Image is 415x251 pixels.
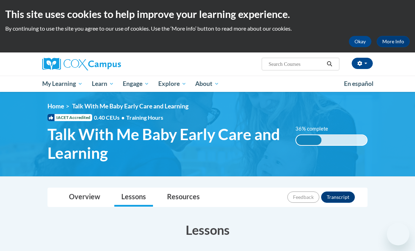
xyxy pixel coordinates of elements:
[352,58,373,69] button: Account Settings
[42,80,83,88] span: My Learning
[191,76,224,92] a: About
[321,192,355,203] button: Transcript
[268,60,324,68] input: Search Courses
[287,192,319,203] button: Feedback
[114,188,153,207] a: Lessons
[377,36,410,47] a: More Info
[296,135,321,145] div: 36% complete
[47,125,285,162] span: Talk With Me Baby Early Care and Learning
[123,80,149,88] span: Engage
[47,114,92,121] span: IACET Accredited
[339,76,378,91] a: En español
[295,125,336,133] label: 36% complete
[349,36,371,47] button: Okay
[37,76,378,92] div: Main menu
[94,114,126,121] span: 0.40 CEUs
[344,80,373,87] span: En español
[158,80,186,88] span: Explore
[38,76,87,92] a: My Learning
[154,76,191,92] a: Explore
[121,114,124,121] span: •
[324,60,335,68] button: Search
[118,76,154,92] a: Engage
[5,25,410,32] p: By continuing to use the site you agree to our use of cookies. Use the ‘More info’ button to read...
[160,188,207,207] a: Resources
[42,58,121,70] img: Cox Campus
[387,223,409,245] iframe: Button to launch messaging window
[5,7,410,21] h2: This site uses cookies to help improve your learning experience.
[92,80,114,88] span: Learn
[62,188,107,207] a: Overview
[72,102,189,110] span: Talk With Me Baby Early Care and Learning
[47,102,64,110] a: Home
[42,58,145,70] a: Cox Campus
[87,76,119,92] a: Learn
[126,114,163,121] span: Training Hours
[195,80,219,88] span: About
[47,221,368,239] h3: Lessons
